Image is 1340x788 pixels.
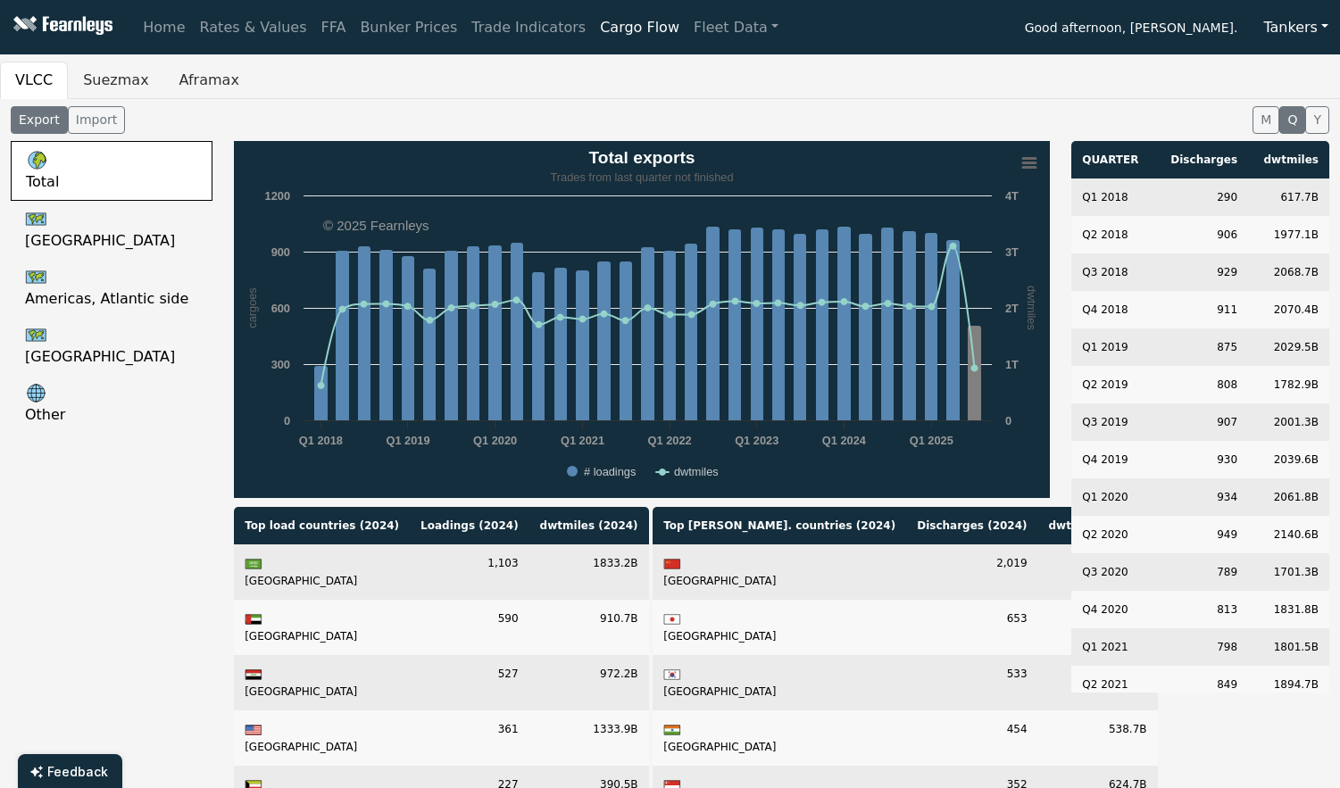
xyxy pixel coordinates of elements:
a: Other [11,375,212,433]
text: dwtmiles [674,465,719,478]
text: Q1 2023 [735,434,778,447]
button: Export [11,106,68,134]
td: 2068.7B [1248,253,1329,291]
td: [GEOGRAPHIC_DATA] [653,655,906,710]
text: cargoes [246,287,259,328]
td: 910.7B [529,600,649,655]
td: 1240.9B [1038,655,1158,710]
td: Q1 2018 [1071,178,1154,216]
td: 3327.1B [1038,544,1158,600]
text: © 2025 Fearnleys [323,218,429,233]
td: 798 [1154,628,1248,666]
button: M [1253,106,1279,134]
text: 900 [271,245,290,259]
a: Cargo Flow [593,10,687,46]
td: [GEOGRAPHIC_DATA] [653,710,906,766]
td: [GEOGRAPHIC_DATA] [234,655,410,710]
td: 538.7B [1038,710,1158,766]
text: 0 [1005,414,1011,427]
a: Bunker Prices [353,10,464,46]
td: 789 [1154,553,1248,591]
td: [GEOGRAPHIC_DATA] [653,544,906,600]
td: 808 [1154,366,1248,403]
button: Aframax [164,62,254,99]
th: dwtmiles ( 2024 ) [1038,507,1158,544]
td: 2070.4B [1248,291,1329,328]
td: Q2 2020 [1071,516,1154,553]
text: Q1 2025 [910,434,953,447]
button: Import [68,106,125,134]
td: 527 [410,655,529,710]
td: Q2 2018 [1071,216,1154,253]
img: Fearnleys Logo [9,16,112,38]
td: 2,019 [906,544,1037,600]
td: 361 [410,710,529,766]
tspan: Trades from last quarter not finished [551,170,734,184]
text: 3T [1005,245,1019,259]
text: Q1 2020 [473,434,517,447]
text: # loadings [584,465,636,478]
td: 454 [906,710,1037,766]
text: 1200 [265,189,290,203]
text: Q1 2019 [387,434,430,447]
th: QUARTER [1071,141,1154,178]
td: 1831.8B [1248,591,1329,628]
th: Loadings ( 2024 ) [410,507,529,544]
td: 875 [1154,328,1248,366]
td: 911 [1154,291,1248,328]
td: 590 [410,600,529,655]
a: Rates & Values [193,10,314,46]
td: 533 [906,655,1037,710]
th: Discharges ( 2024 ) [906,507,1037,544]
td: 949 [1154,516,1248,553]
td: 1333.9B [529,710,649,766]
td: 2029.5B [1248,328,1329,366]
th: dwtmiles ( 2024 ) [529,507,649,544]
button: Q [1279,106,1305,134]
td: 2039.6B [1248,441,1329,478]
td: Q4 2020 [1071,591,1154,628]
th: Discharges [1154,141,1248,178]
td: 617.7B [1248,178,1329,216]
td: 907 [1154,403,1248,441]
td: Q1 2020 [1071,478,1154,516]
text: 4T [1005,189,1019,203]
a: Fleet Data [687,10,786,46]
td: 865.3B [1038,600,1158,655]
td: [GEOGRAPHIC_DATA] [653,600,906,655]
th: dwtmiles [1248,141,1329,178]
td: 1894.7B [1248,666,1329,703]
button: Suezmax [68,62,163,99]
span: Good afternoon, [PERSON_NAME]. [1025,14,1238,45]
a: Total [11,141,212,201]
td: Q3 2018 [1071,253,1154,291]
td: Q3 2020 [1071,553,1154,591]
td: Q1 2021 [1071,628,1154,666]
text: Q1 2024 [822,434,867,447]
td: 2061.8B [1248,478,1329,516]
a: Americas, Atlantic side [11,259,212,317]
td: 2140.6B [1248,516,1329,553]
td: [GEOGRAPHIC_DATA] [234,710,410,766]
th: Top [PERSON_NAME]. countries ( 2024 ) [653,507,906,544]
td: 849 [1154,666,1248,703]
td: [GEOGRAPHIC_DATA] [234,544,410,600]
a: [GEOGRAPHIC_DATA] [11,201,212,259]
td: 290 [1154,178,1248,216]
td: 1833.2B [529,544,649,600]
text: 2T [1005,302,1019,315]
td: 972.2B [529,655,649,710]
td: 1801.5B [1248,628,1329,666]
td: 906 [1154,216,1248,253]
text: Q1 2022 [648,434,692,447]
td: Q2 2019 [1071,366,1154,403]
a: Trade Indicators [464,10,593,46]
td: Q2 2021 [1071,666,1154,703]
td: Q1 2019 [1071,328,1154,366]
text: 300 [271,358,290,371]
td: 653 [906,600,1037,655]
button: Tankers [1252,11,1340,45]
a: Home [136,10,192,46]
td: 934 [1154,478,1248,516]
td: [GEOGRAPHIC_DATA] [234,600,410,655]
